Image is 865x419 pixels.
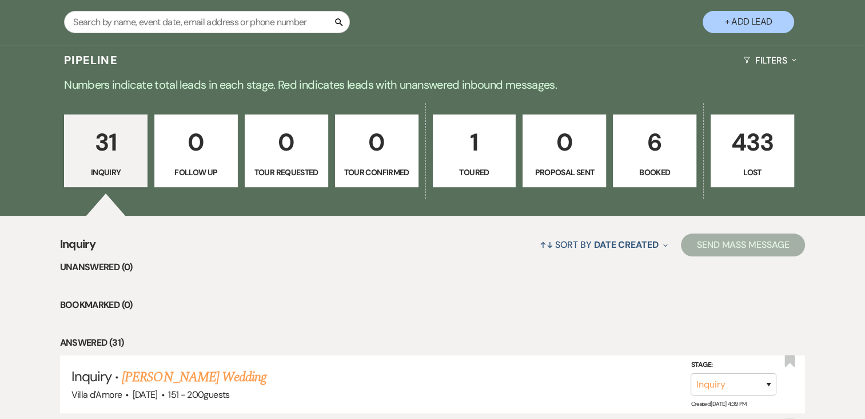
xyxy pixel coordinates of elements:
p: Inquiry [71,166,140,179]
button: + Add Lead [703,11,794,33]
p: Tour Confirmed [342,166,411,179]
label: Stage: [691,359,776,371]
p: 0 [162,123,230,161]
input: Search by name, event date, email address or phone number [64,11,350,33]
a: 0Tour Confirmed [335,114,418,188]
a: 0Follow Up [154,114,238,188]
span: 151 - 200 guests [168,389,229,401]
a: 433Lost [711,114,794,188]
p: Numbers indicate total leads in each stage. Red indicates leads with unanswered inbound messages. [21,76,844,94]
p: Lost [718,166,787,179]
a: 1Toured [433,114,516,188]
button: Send Mass Message [681,234,806,256]
p: Toured [440,166,509,179]
span: Inquiry [71,367,111,385]
p: Follow Up [162,166,230,179]
h3: Pipeline [64,52,118,68]
p: 0 [342,123,411,161]
button: Sort By Date Created [535,230,672,260]
p: 1 [440,123,509,161]
li: Bookmarked (0) [60,298,806,313]
span: Villa d'Amore [71,389,122,401]
span: [DATE] [133,389,158,401]
a: 31Inquiry [64,114,148,188]
a: 0Proposal Sent [523,114,606,188]
a: 6Booked [613,114,696,188]
button: Filters [739,45,801,76]
p: 0 [530,123,599,161]
span: ↑↓ [540,239,553,251]
span: Inquiry [60,235,96,260]
a: 0Tour Requested [245,114,328,188]
li: Unanswered (0) [60,260,806,275]
span: Created: [DATE] 4:39 PM [691,400,746,408]
p: Proposal Sent [530,166,599,179]
p: 433 [718,123,787,161]
p: 31 [71,123,140,161]
p: Booked [620,166,689,179]
span: Date Created [594,239,659,251]
p: 0 [252,123,321,161]
p: 6 [620,123,689,161]
li: Answered (31) [60,335,806,350]
p: Tour Requested [252,166,321,179]
a: [PERSON_NAME] Wedding [122,367,266,388]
